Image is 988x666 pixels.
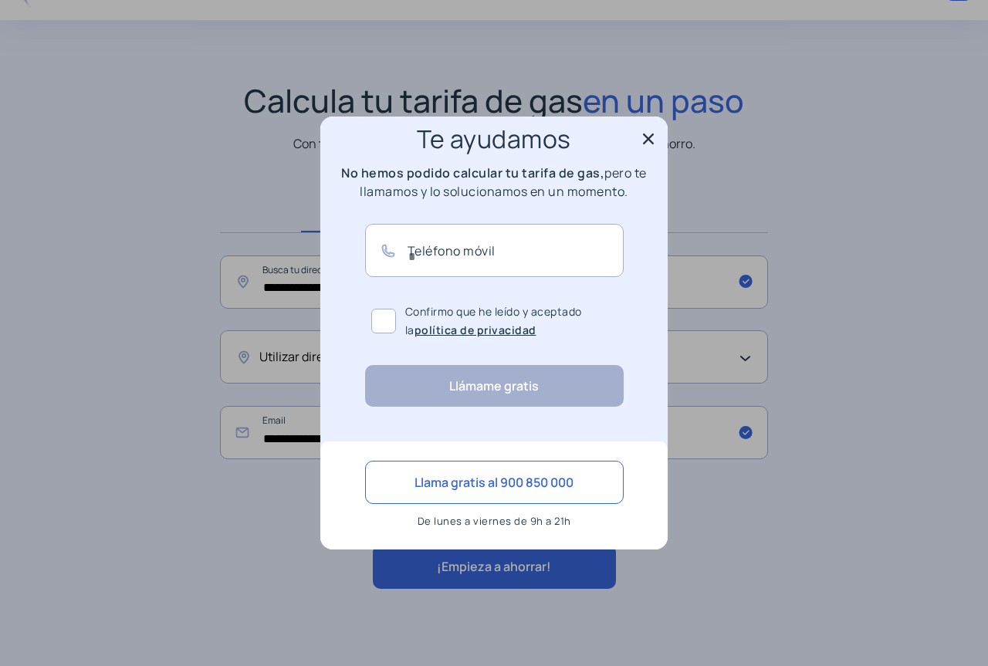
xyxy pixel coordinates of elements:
[340,164,648,201] p: pero te llamamos y lo solucionamos en un momento.
[365,512,624,530] p: De lunes a viernes de 9h a 21h
[355,130,633,148] h3: Te ayudamos
[365,461,624,504] button: Llama gratis al 900 850 000
[405,303,617,340] span: Confirmo que he leído y aceptado la
[414,323,536,337] a: política de privacidad
[341,164,604,181] b: No hemos podido calcular tu tarifa de gas,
